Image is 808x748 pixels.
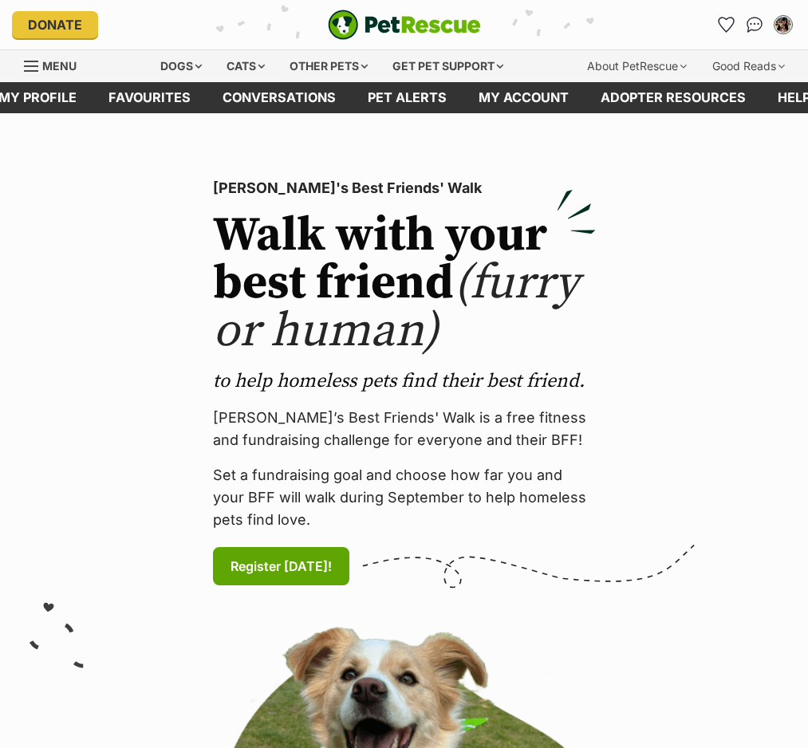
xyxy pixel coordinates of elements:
[12,11,98,38] a: Donate
[24,50,88,79] a: Menu
[701,50,796,82] div: Good Reads
[231,557,332,576] span: Register [DATE]!
[213,464,596,531] p: Set a fundraising goal and choose how far you and your BFF will walk during September to help hom...
[576,50,698,82] div: About PetRescue
[149,50,213,82] div: Dogs
[215,50,276,82] div: Cats
[207,82,352,113] a: conversations
[713,12,739,37] a: Favourites
[713,12,796,37] ul: Account quick links
[747,17,763,33] img: chat-41dd97257d64d25036548639549fe6c8038ab92f7586957e7f3b1b290dea8141.svg
[93,82,207,113] a: Favourites
[42,59,77,73] span: Menu
[213,368,596,394] p: to help homeless pets find their best friend.
[213,407,596,451] p: [PERSON_NAME]’s Best Friends' Walk is a free fitness and fundraising challenge for everyone and t...
[213,212,596,356] h2: Walk with your best friend
[213,547,349,585] a: Register [DATE]!
[213,177,596,199] p: [PERSON_NAME]'s Best Friends' Walk
[742,12,767,37] a: Conversations
[328,10,481,40] a: PetRescue
[381,50,514,82] div: Get pet support
[463,82,585,113] a: My account
[328,10,481,40] img: logo-e224e6f780fb5917bec1dbf3a21bbac754714ae5b6737aabdf751b685950b380.svg
[278,50,379,82] div: Other pets
[213,254,579,361] span: (furry or human)
[585,82,762,113] a: Adopter resources
[775,17,791,33] img: Haeme Park profile pic
[352,82,463,113] a: Pet alerts
[771,12,796,37] button: My account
